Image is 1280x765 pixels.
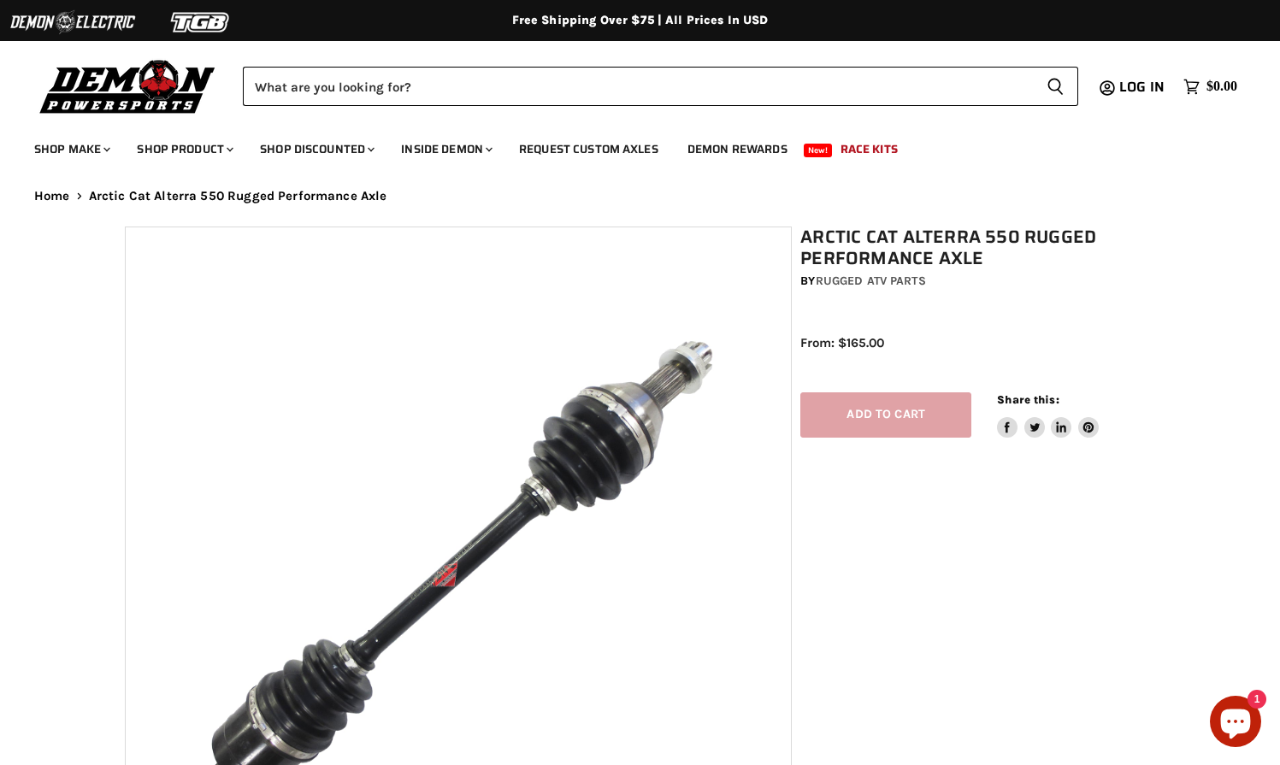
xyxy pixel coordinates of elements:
[247,132,385,167] a: Shop Discounted
[137,6,265,38] img: TGB Logo 2
[34,189,70,203] a: Home
[800,227,1164,269] h1: Arctic Cat Alterra 550 Rugged Performance Axle
[1175,74,1246,99] a: $0.00
[800,272,1164,291] div: by
[804,144,833,157] span: New!
[21,125,1233,167] ul: Main menu
[124,132,244,167] a: Shop Product
[1206,79,1237,95] span: $0.00
[388,132,503,167] a: Inside Demon
[800,335,884,350] span: From: $165.00
[243,67,1033,106] input: Search
[506,132,671,167] a: Request Custom Axles
[34,56,221,116] img: Demon Powersports
[997,393,1059,406] span: Share this:
[21,132,121,167] a: Shop Make
[243,67,1078,106] form: Product
[9,6,137,38] img: Demon Electric Logo 2
[828,132,911,167] a: Race Kits
[675,132,800,167] a: Demon Rewards
[1112,79,1175,95] a: Log in
[997,392,1099,438] aside: Share this:
[1119,76,1165,97] span: Log in
[1205,696,1266,751] inbox-online-store-chat: Shopify online store chat
[1033,67,1078,106] button: Search
[816,274,926,288] a: Rugged ATV Parts
[89,189,387,203] span: Arctic Cat Alterra 550 Rugged Performance Axle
